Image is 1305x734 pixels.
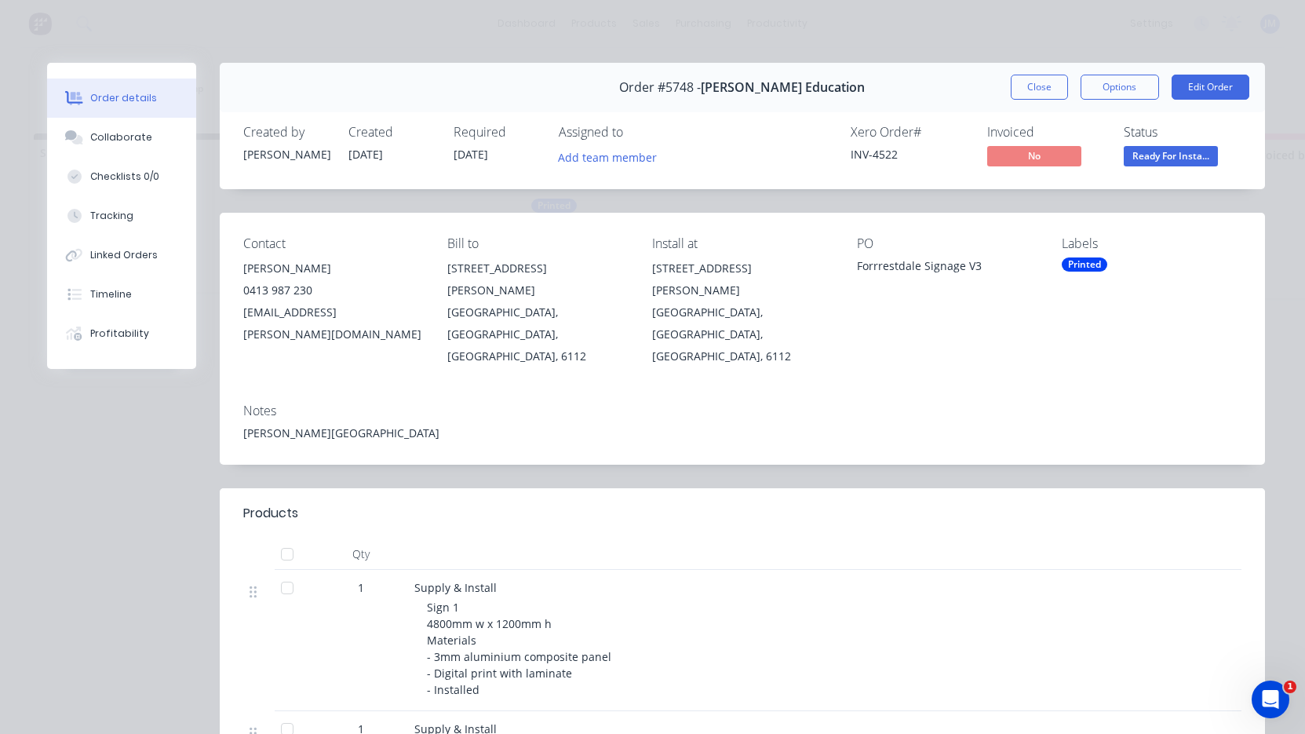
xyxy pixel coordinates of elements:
[559,125,716,140] div: Assigned to
[549,146,665,167] button: Add team member
[447,257,627,301] div: [STREET_ADDRESS][PERSON_NAME]
[348,147,383,162] span: [DATE]
[987,125,1105,140] div: Invoiced
[243,125,330,140] div: Created by
[358,579,364,596] span: 1
[701,80,865,95] span: [PERSON_NAME] Education
[243,257,423,345] div: [PERSON_NAME]0413 987 230[EMAIL_ADDRESS][PERSON_NAME][DOMAIN_NAME]
[447,257,627,367] div: [STREET_ADDRESS][PERSON_NAME][GEOGRAPHIC_DATA], [GEOGRAPHIC_DATA], [GEOGRAPHIC_DATA], 6112
[619,80,701,95] span: Order #5748 -
[851,125,968,140] div: Xero Order #
[47,196,196,236] button: Tracking
[348,125,435,140] div: Created
[243,504,298,523] div: Products
[1284,681,1296,693] span: 1
[90,91,157,105] div: Order details
[314,539,408,570] div: Qty
[243,236,423,251] div: Contact
[90,170,159,184] div: Checklists 0/0
[90,209,133,223] div: Tracking
[427,600,614,697] span: Sign 1 4800mm w x 1200mm h Materials - 3mm aluminium composite panel - Digital print with laminat...
[243,425,1241,441] div: [PERSON_NAME][GEOGRAPHIC_DATA]
[243,301,423,345] div: [EMAIL_ADDRESS][PERSON_NAME][DOMAIN_NAME]
[851,146,968,163] div: INV-4522
[652,257,832,367] div: [STREET_ADDRESS][PERSON_NAME][GEOGRAPHIC_DATA], [GEOGRAPHIC_DATA], [GEOGRAPHIC_DATA], 6112
[987,146,1081,166] span: No
[47,79,196,118] button: Order details
[1062,257,1107,272] div: Printed
[90,287,132,301] div: Timeline
[857,257,1037,279] div: Forrrestdale Signage V3
[857,236,1037,251] div: PO
[47,236,196,275] button: Linked Orders
[90,130,152,144] div: Collaborate
[652,301,832,367] div: [GEOGRAPHIC_DATA], [GEOGRAPHIC_DATA], [GEOGRAPHIC_DATA], 6112
[1124,125,1241,140] div: Status
[1081,75,1159,100] button: Options
[652,236,832,251] div: Install at
[47,314,196,353] button: Profitability
[243,279,423,301] div: 0413 987 230
[414,580,497,595] span: Supply & Install
[652,257,832,301] div: [STREET_ADDRESS][PERSON_NAME]
[47,157,196,196] button: Checklists 0/0
[243,257,423,279] div: [PERSON_NAME]
[1124,146,1218,170] button: Ready For Insta...
[90,248,158,262] div: Linked Orders
[559,146,665,167] button: Add team member
[1252,681,1289,718] iframe: Intercom live chat
[1062,236,1241,251] div: Labels
[47,275,196,314] button: Timeline
[243,404,1241,418] div: Notes
[454,125,540,140] div: Required
[1124,146,1218,166] span: Ready For Insta...
[243,146,330,163] div: [PERSON_NAME]
[447,236,627,251] div: Bill to
[90,327,149,341] div: Profitability
[454,147,488,162] span: [DATE]
[1011,75,1068,100] button: Close
[47,118,196,157] button: Collaborate
[1172,75,1249,100] button: Edit Order
[447,301,627,367] div: [GEOGRAPHIC_DATA], [GEOGRAPHIC_DATA], [GEOGRAPHIC_DATA], 6112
